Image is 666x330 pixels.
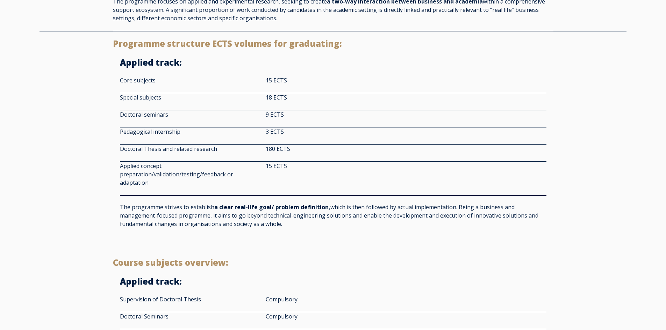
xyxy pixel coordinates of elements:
span: a clear real-life goal/ problem definition, [214,203,330,211]
p: Special subjects [120,93,255,102]
p: 18 ECTS [266,93,546,102]
h2: : [120,57,546,68]
p: 3 ECTS [266,127,546,136]
p: Pedagogical internship [120,127,255,136]
span: Supervision of Doctoral Thesis [120,295,201,303]
p: 15 ECTS [266,162,546,170]
span: Compulsory [266,313,298,320]
h2: : [120,276,546,287]
p: Doctoral Thesis and related research [120,145,255,153]
p: Applied concept preparation/validation/testing/feedback or adaptation [120,162,255,187]
p: 9 ECTS [266,110,546,119]
p: The programme strives to establish which is then followed by actual implementation. Being a busin... [120,203,546,228]
span: Course subjects overview: [113,257,228,268]
p: 15 ECTS [266,76,546,85]
span: Doctoral Seminars [120,313,169,320]
span: Applied track [120,57,179,68]
span: Compulsory [266,295,298,303]
p: Doctoral seminars [120,110,255,119]
span: Programme structure ECTS volumes for graduating: [113,38,342,49]
p: 180 ECTS [266,145,546,153]
span: Applied track [120,276,179,287]
p: Core subjects [120,76,255,85]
